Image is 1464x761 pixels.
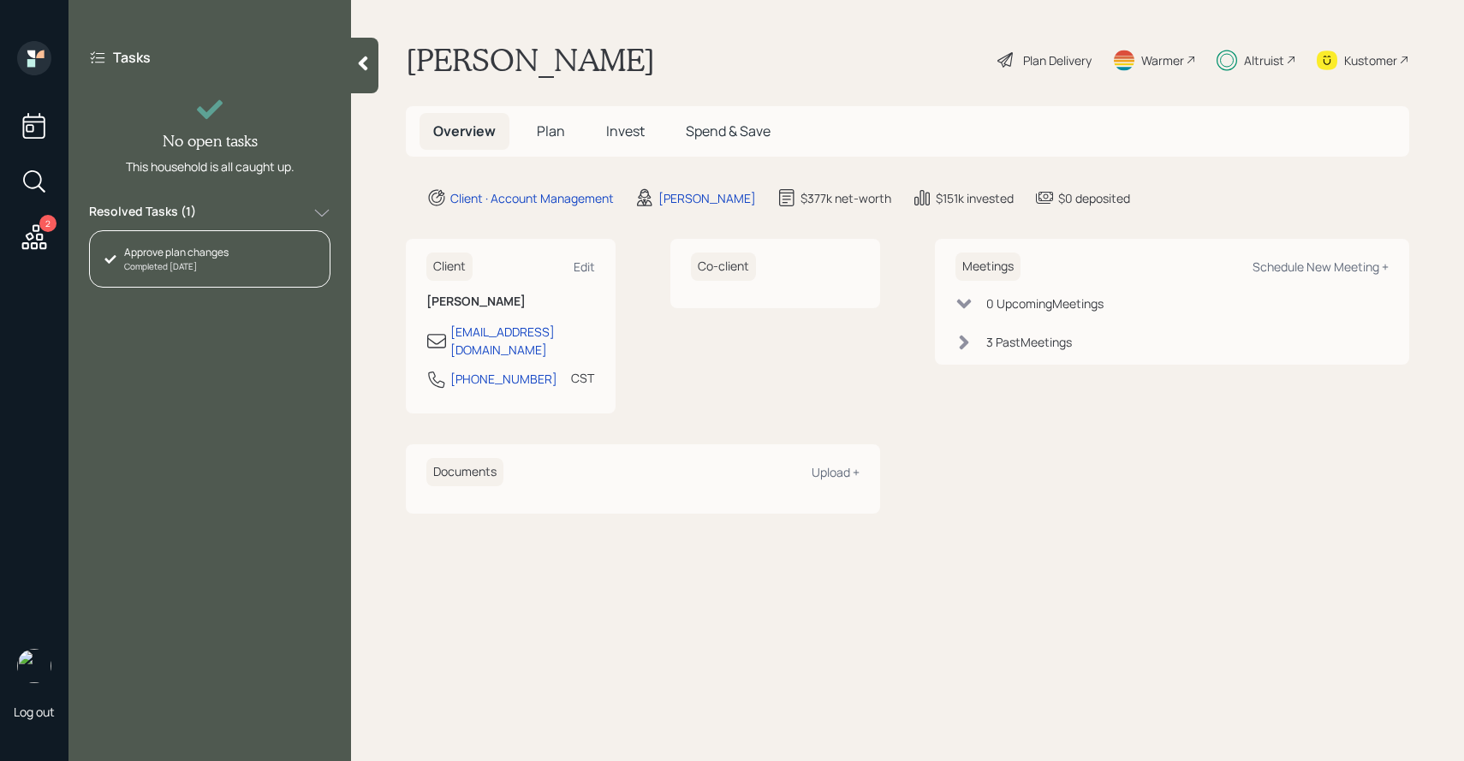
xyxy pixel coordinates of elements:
[606,122,645,140] span: Invest
[406,41,655,79] h1: [PERSON_NAME]
[426,253,473,281] h6: Client
[450,189,614,207] div: Client · Account Management
[574,259,595,275] div: Edit
[14,704,55,720] div: Log out
[537,122,565,140] span: Plan
[812,464,860,480] div: Upload +
[691,253,756,281] h6: Co-client
[126,158,295,175] div: This household is all caught up.
[450,370,557,388] div: [PHONE_NUMBER]
[113,48,151,67] label: Tasks
[426,458,503,486] h6: Documents
[1023,51,1092,69] div: Plan Delivery
[124,260,229,273] div: Completed [DATE]
[986,294,1104,312] div: 0 Upcoming Meeting s
[686,122,771,140] span: Spend & Save
[571,369,594,387] div: CST
[426,294,595,309] h6: [PERSON_NAME]
[1058,189,1130,207] div: $0 deposited
[1344,51,1397,69] div: Kustomer
[89,203,196,223] label: Resolved Tasks ( 1 )
[1141,51,1184,69] div: Warmer
[450,323,595,359] div: [EMAIL_ADDRESS][DOMAIN_NAME]
[1253,259,1389,275] div: Schedule New Meeting +
[17,649,51,683] img: sami-boghos-headshot.png
[955,253,1021,281] h6: Meetings
[163,132,258,151] h4: No open tasks
[986,333,1072,351] div: 3 Past Meeting s
[800,189,891,207] div: $377k net-worth
[936,189,1014,207] div: $151k invested
[658,189,756,207] div: [PERSON_NAME]
[1244,51,1284,69] div: Altruist
[433,122,496,140] span: Overview
[124,245,229,260] div: Approve plan changes
[39,215,57,232] div: 2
